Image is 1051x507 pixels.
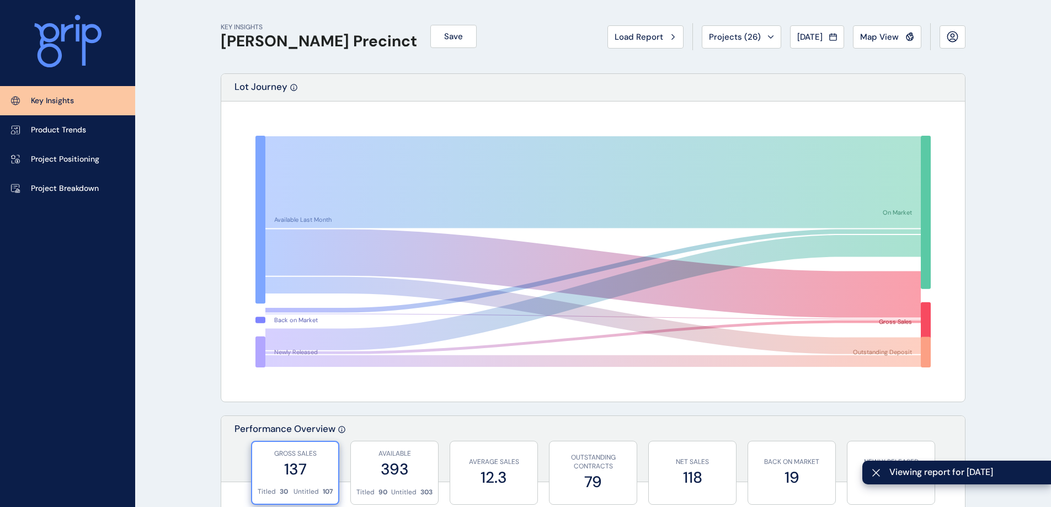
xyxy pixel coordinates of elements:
button: Projects (26) [702,25,781,49]
p: AVERAGE SALES [456,457,532,467]
label: 137 [258,458,333,480]
label: 19 [754,467,830,488]
p: GROSS SALES [258,449,333,458]
p: 303 [420,488,433,497]
label: 12.3 [456,467,532,488]
span: Load Report [615,31,663,42]
p: AVAILABLE [356,449,433,458]
span: Projects ( 26 ) [709,31,761,42]
p: Project Breakdown [31,183,99,194]
p: 107 [323,487,333,497]
span: [DATE] [797,31,823,42]
p: Product Trends [31,125,86,136]
span: Viewing report for [DATE] [889,466,1042,478]
p: 30 [280,487,288,497]
label: 393 [356,458,433,480]
p: Lot Journey [234,81,287,101]
p: Untitled [294,487,319,497]
p: NET SALES [654,457,730,467]
p: Key Insights [31,95,74,106]
p: OUTSTANDING CONTRACTS [555,453,631,472]
button: Load Report [607,25,684,49]
p: Performance Overview [234,423,335,482]
h1: [PERSON_NAME] Precinct [221,32,417,51]
button: Save [430,25,477,48]
p: KEY INSIGHTS [221,23,417,32]
p: 90 [378,488,387,497]
span: Map View [860,31,899,42]
p: NEWLY RELEASED [853,457,929,467]
p: Untitled [391,488,417,497]
p: Titled [258,487,276,497]
label: 79 [555,471,631,493]
button: [DATE] [790,25,844,49]
label: 118 [654,467,730,488]
p: Titled [356,488,375,497]
p: BACK ON MARKET [754,457,830,467]
label: 102 [853,467,929,488]
button: Map View [853,25,921,49]
p: Project Positioning [31,154,99,165]
span: Save [444,31,463,42]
